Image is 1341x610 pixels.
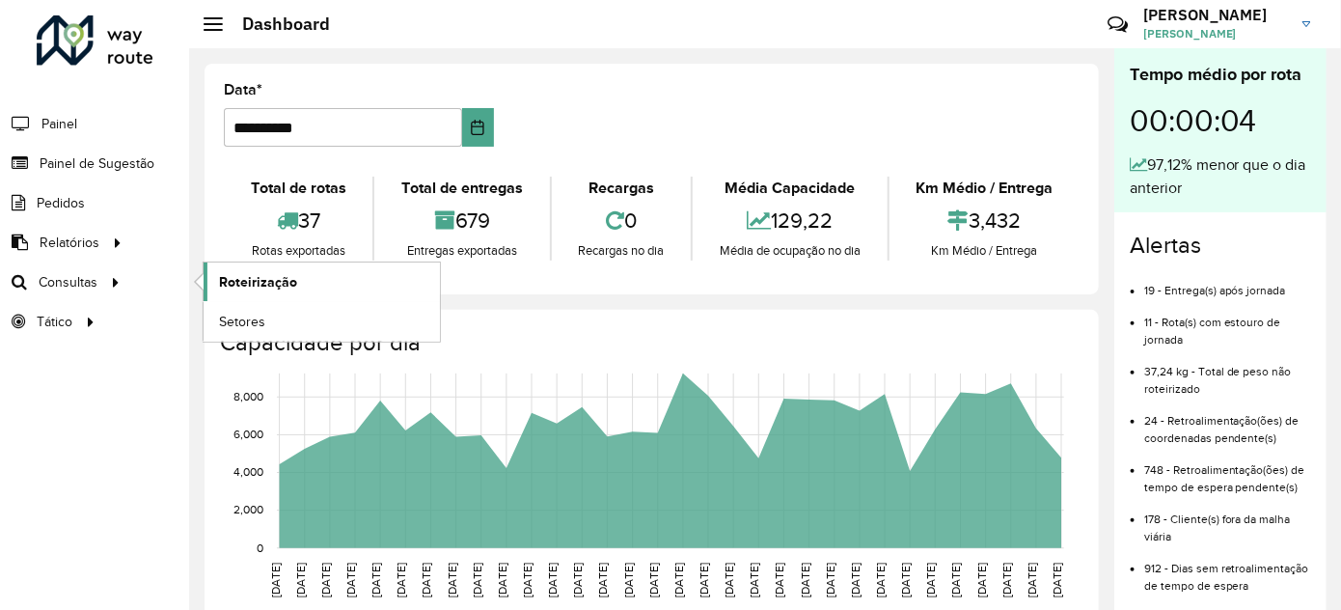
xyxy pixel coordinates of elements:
[421,563,433,597] text: [DATE]
[40,153,154,174] span: Painel de Sugestão
[698,241,882,261] div: Média de ocupação no dia
[557,241,686,261] div: Recargas no dia
[925,563,938,597] text: [DATE]
[950,563,963,597] text: [DATE]
[894,200,1075,241] div: 3,432
[496,563,508,597] text: [DATE]
[369,563,382,597] text: [DATE]
[1130,88,1311,153] div: 00:00:04
[1130,232,1311,260] h4: Alertas
[1144,299,1311,348] li: 11 - Rota(s) com estouro de jornada
[37,193,85,213] span: Pedidos
[41,114,77,134] span: Painel
[894,241,1075,261] div: Km Médio / Entrega
[223,14,330,35] h2: Dashboard
[1144,267,1311,299] li: 19 - Entrega(s) após jornada
[224,78,262,101] label: Data
[269,563,282,597] text: [DATE]
[462,108,494,147] button: Choose Date
[1143,25,1288,42] span: [PERSON_NAME]
[899,563,912,597] text: [DATE]
[204,302,440,341] a: Setores
[379,200,544,241] div: 679
[1051,563,1063,597] text: [DATE]
[379,177,544,200] div: Total de entregas
[557,200,686,241] div: 0
[1144,398,1311,447] li: 24 - Retroalimentação(ões) de coordenadas pendente(s)
[799,563,811,597] text: [DATE]
[1144,447,1311,496] li: 748 - Retroalimentação(ões) de tempo de espera pendente(s)
[229,177,368,200] div: Total de rotas
[521,563,534,597] text: [DATE]
[749,563,761,597] text: [DATE]
[1144,496,1311,545] li: 178 - Cliente(s) fora da malha viária
[233,391,263,403] text: 8,000
[1130,62,1311,88] div: Tempo médio por rota
[471,563,483,597] text: [DATE]
[557,177,686,200] div: Recargas
[379,241,544,261] div: Entregas exportadas
[894,177,1075,200] div: Km Médio / Entrega
[446,563,458,597] text: [DATE]
[1144,545,1311,595] li: 912 - Dias sem retroalimentação de tempo de espera
[219,272,297,292] span: Roteirização
[824,563,836,597] text: [DATE]
[233,504,263,516] text: 2,000
[774,563,786,597] text: [DATE]
[849,563,862,597] text: [DATE]
[1144,348,1311,398] li: 37,24 kg - Total de peso não roteirizado
[1097,4,1138,45] a: Contato Rápido
[672,563,685,597] text: [DATE]
[1130,153,1311,200] div: 97,12% menor que o dia anterior
[1026,563,1038,597] text: [DATE]
[622,563,635,597] text: [DATE]
[319,563,332,597] text: [DATE]
[597,563,610,597] text: [DATE]
[874,563,887,597] text: [DATE]
[257,541,263,554] text: 0
[37,312,72,332] span: Tático
[647,563,660,597] text: [DATE]
[40,233,99,253] span: Relatórios
[698,200,882,241] div: 129,22
[698,563,710,597] text: [DATE]
[233,466,263,479] text: 4,000
[546,563,559,597] text: [DATE]
[233,429,263,441] text: 6,000
[571,563,584,597] text: [DATE]
[344,563,357,597] text: [DATE]
[229,241,368,261] div: Rotas exportadas
[220,329,1080,357] h4: Capacidade por dia
[395,563,407,597] text: [DATE]
[39,272,97,292] span: Consultas
[975,563,988,597] text: [DATE]
[294,563,307,597] text: [DATE]
[1143,6,1288,24] h3: [PERSON_NAME]
[723,563,735,597] text: [DATE]
[219,312,265,332] span: Setores
[1000,563,1013,597] text: [DATE]
[229,200,368,241] div: 37
[698,177,882,200] div: Média Capacidade
[204,263,440,301] a: Roteirização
